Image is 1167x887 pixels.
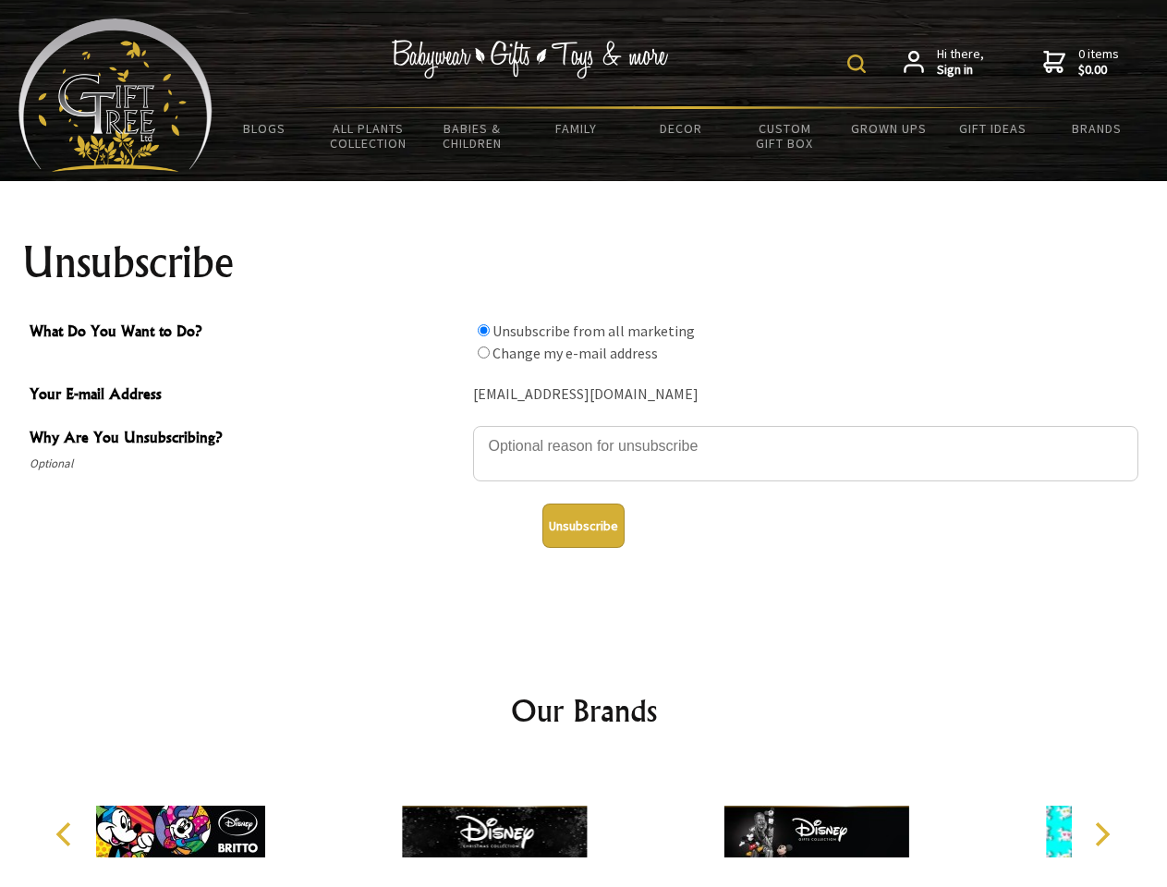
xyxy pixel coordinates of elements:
div: [EMAIL_ADDRESS][DOMAIN_NAME] [473,381,1138,409]
a: 0 items$0.00 [1043,46,1119,79]
a: Gift Ideas [941,109,1045,148]
textarea: Why Are You Unsubscribing? [473,426,1138,481]
a: Decor [628,109,733,148]
label: Change my e-mail address [492,344,658,362]
span: What Do You Want to Do? [30,320,464,346]
button: Previous [46,814,87,855]
a: Brands [1045,109,1149,148]
button: Next [1081,814,1122,855]
h1: Unsubscribe [22,240,1146,285]
a: Custom Gift Box [733,109,837,163]
span: Your E-mail Address [30,383,464,409]
strong: Sign in [937,62,984,79]
span: Hi there, [937,46,984,79]
a: Grown Ups [836,109,941,148]
a: BLOGS [213,109,317,148]
button: Unsubscribe [542,504,625,548]
a: Babies & Children [420,109,525,163]
img: Babywear - Gifts - Toys & more [392,40,669,79]
span: Optional [30,453,464,475]
img: Babyware - Gifts - Toys and more... [18,18,213,172]
h2: Our Brands [37,688,1131,733]
a: Family [525,109,629,148]
input: What Do You Want to Do? [478,324,490,336]
strong: $0.00 [1078,62,1119,79]
a: All Plants Collection [317,109,421,163]
a: Hi there,Sign in [904,46,984,79]
span: Why Are You Unsubscribing? [30,426,464,453]
label: Unsubscribe from all marketing [492,322,695,340]
img: product search [847,55,866,73]
input: What Do You Want to Do? [478,346,490,358]
span: 0 items [1078,45,1119,79]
